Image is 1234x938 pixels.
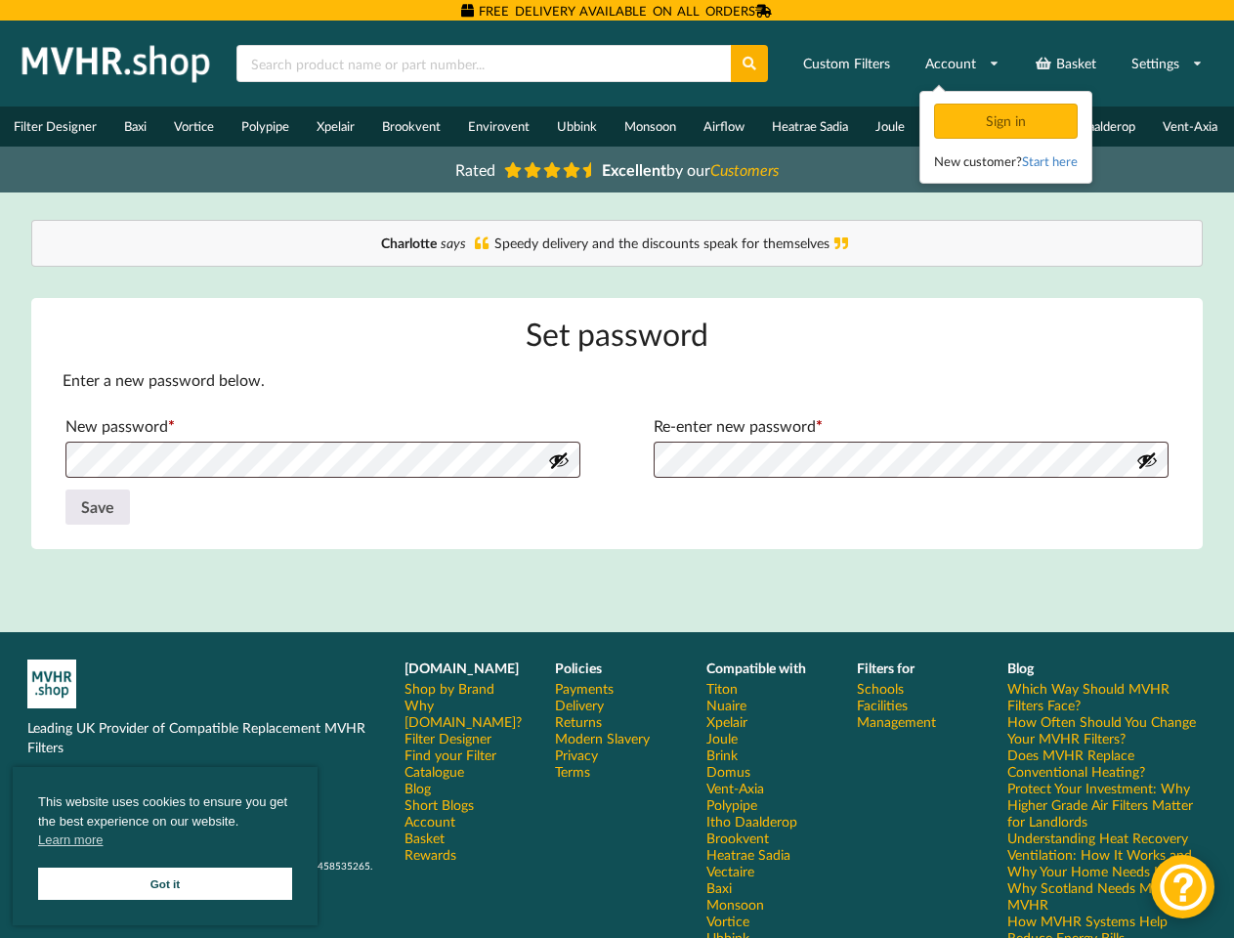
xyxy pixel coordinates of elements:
input: Search product name or part number... [236,45,731,82]
a: Airflow [690,107,758,147]
img: mvhr.shop.png [14,39,219,88]
a: Xpelair [303,107,368,147]
a: Modern Slavery [555,730,650,746]
button: Show password [548,449,570,471]
p: Leading UK Provider of Compatible Replacement MVHR Filters [27,718,377,757]
a: Baxi [110,107,160,147]
b: Charlotte [381,234,437,251]
a: Vectaire [706,863,754,879]
a: Vent-Axia [1149,107,1231,147]
a: Find your Filter [404,746,496,763]
div: cookieconsent [13,767,318,925]
a: Rated Excellentby ourCustomers [442,153,793,186]
a: Which Way Should MVHR Filters Face? [1007,680,1207,713]
b: Blog [1007,660,1034,676]
div: Sign in [934,104,1078,139]
a: Ubbink [543,107,611,147]
a: Itho Daalderop [1040,107,1149,147]
a: Account [404,813,455,830]
a: Delivery [555,697,604,713]
a: Sign in [934,112,1082,129]
a: Polypipe [706,796,757,813]
h1: Set password [63,314,1172,354]
img: mvhr-inverted.png [27,660,76,708]
a: Filter Designer [404,730,491,746]
a: How Often Should You Change Your MVHR Filters? [1007,713,1207,746]
a: Why Scotland Needs More MVHR [1007,879,1207,913]
a: Vortice [706,913,749,929]
a: Does MVHR Replace Conventional Heating? [1007,746,1207,780]
span: by our [602,160,779,179]
a: Itho Daalderop [706,813,797,830]
a: Joule [706,730,738,746]
label: Re-enter new password [654,410,1170,442]
a: Account [913,46,1012,81]
a: Polypipe [228,107,303,147]
a: Understanding Heat Recovery Ventilation: How It Works and Why Your Home Needs It [1007,830,1207,879]
a: Monsoon [706,896,764,913]
a: Catalogue [404,763,464,780]
div: Speedy delivery and the discounts speak for themselves [52,234,1183,253]
a: Facilities Management [857,697,980,730]
a: Xpelair [706,713,747,730]
a: Protect Your Investment: Why Higher Grade Air Filters Matter for Landlords [1007,780,1207,830]
span: This website uses cookies to ensure you get the best experience on our website. [38,792,292,855]
a: Basket [1022,46,1109,81]
i: Customers [710,160,779,179]
a: Privacy [555,746,598,763]
a: Custom Filters [790,46,903,81]
button: Show password [1136,449,1158,471]
a: Payments [555,680,614,697]
a: Brookvent [706,830,769,846]
p: Enter a new password below. [63,369,1172,392]
a: cookies - Learn more [38,831,103,850]
a: Heatrae Sadia [706,846,790,863]
a: Envirovent [454,107,543,147]
a: Terms [555,763,590,780]
a: Why [DOMAIN_NAME]? [404,697,528,730]
a: Joule [862,107,918,147]
span: Rated [455,160,495,179]
b: Excellent [602,160,666,179]
a: Got it cookie [38,868,292,900]
a: Brink [706,746,738,763]
a: Heatrae Sadia [758,107,862,147]
a: Basket [404,830,445,846]
a: Returns [555,713,602,730]
b: Filters for [857,660,915,676]
a: Vortice [160,107,228,147]
a: Brookvent [368,107,454,147]
i: says [441,234,466,251]
a: Shop by Brand [404,680,494,697]
b: Policies [555,660,602,676]
a: Baxi [706,879,732,896]
a: Schools [857,680,904,697]
a: Blog [404,780,431,796]
a: Nuaire [706,697,746,713]
b: [DOMAIN_NAME] [404,660,519,676]
label: New password [65,410,581,442]
a: Short Blogs [404,796,474,813]
a: Rewards [404,846,456,863]
a: Monsoon [611,107,690,147]
a: Vent-Axia [706,780,764,796]
a: Settings [1119,46,1215,81]
a: Domus [706,763,750,780]
a: Titon [706,680,738,697]
button: Save [65,490,130,525]
b: Compatible with [706,660,806,676]
div: New customer? [934,151,1078,171]
a: Start here [1022,153,1078,169]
